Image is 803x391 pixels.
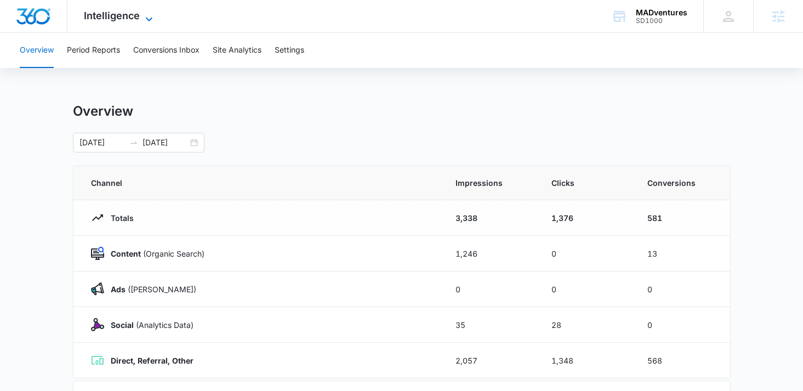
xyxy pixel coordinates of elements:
p: (Organic Search) [104,248,204,259]
strong: Social [111,320,134,330]
td: 1,246 [442,236,538,271]
span: Clicks [551,177,621,189]
p: (Analytics Data) [104,319,193,331]
span: to [129,138,138,147]
td: 1,348 [538,343,634,378]
button: Overview [20,33,54,68]
div: account name [636,8,687,17]
td: 1,376 [538,200,634,236]
td: 581 [634,200,730,236]
td: 35 [442,307,538,343]
button: Conversions Inbox [133,33,200,68]
img: Ads [91,282,104,296]
td: 2,057 [442,343,538,378]
td: 568 [634,343,730,378]
p: ([PERSON_NAME]) [104,284,196,295]
strong: Direct, Referral, Other [111,356,193,365]
td: 3,338 [442,200,538,236]
img: Content [91,247,104,260]
button: Site Analytics [213,33,261,68]
td: 28 [538,307,634,343]
span: swap-right [129,138,138,147]
button: Period Reports [67,33,120,68]
span: Conversions [647,177,713,189]
td: 0 [442,271,538,307]
p: Totals [104,212,134,224]
input: End date [143,137,188,149]
td: 0 [538,271,634,307]
h1: Overview [73,103,133,120]
button: Settings [275,33,304,68]
strong: Content [111,249,141,258]
td: 13 [634,236,730,271]
span: Channel [91,177,429,189]
td: 0 [538,236,634,271]
div: account id [636,17,687,25]
span: Intelligence [84,10,140,21]
strong: Ads [111,285,126,294]
td: 0 [634,307,730,343]
input: Start date [79,137,125,149]
img: Social [91,318,104,331]
td: 0 [634,271,730,307]
span: Impressions [455,177,525,189]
